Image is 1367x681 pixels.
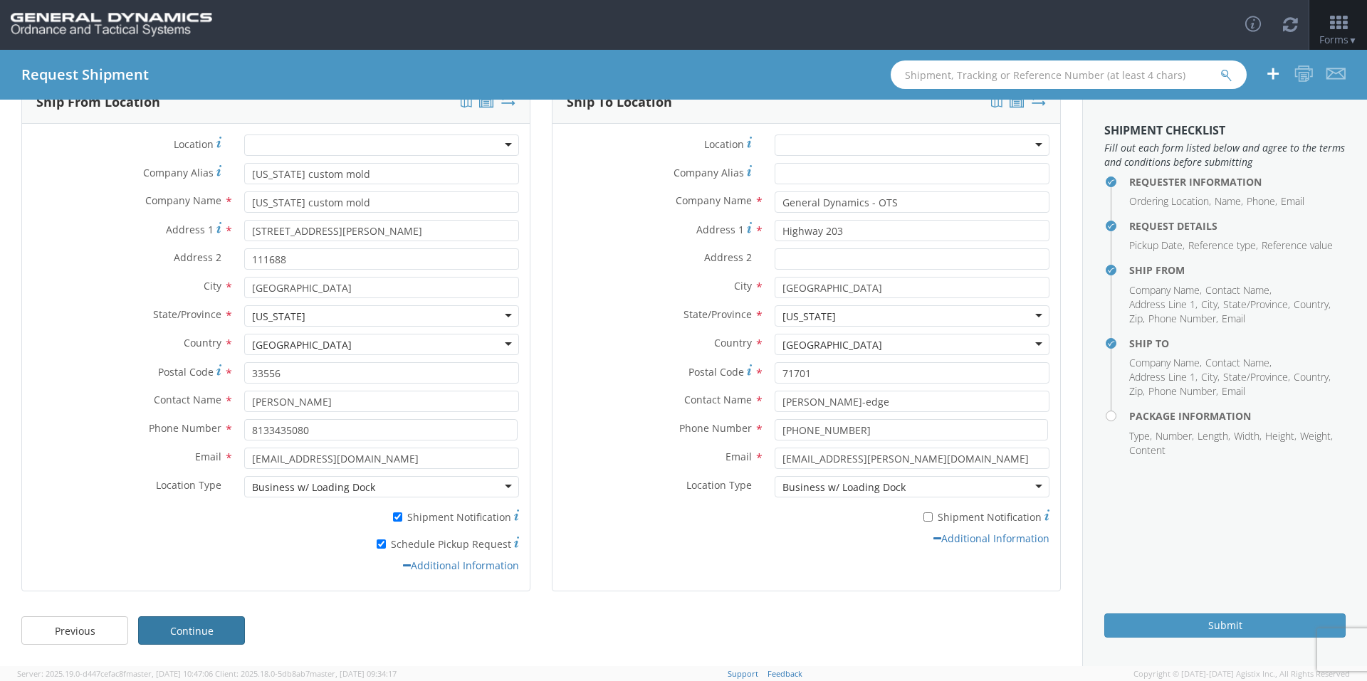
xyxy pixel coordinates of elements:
[166,223,214,236] span: Address 1
[244,507,519,524] label: Shipment Notification
[149,421,221,435] span: Phone Number
[1198,429,1230,443] li: Length
[1156,429,1194,443] li: Number
[215,668,397,679] span: Client: 2025.18.0-5db8ab7
[138,616,245,645] a: Continue
[36,95,160,110] h3: Ship From Location
[1133,668,1350,680] span: Copyright © [DATE]-[DATE] Agistix Inc., All Rights Reserved
[1348,34,1357,46] span: ▼
[126,668,213,679] span: master, [DATE] 10:47:06
[145,194,221,207] span: Company Name
[704,137,744,151] span: Location
[17,668,213,679] span: Server: 2025.19.0-d447cefac8f
[1129,297,1198,312] li: Address Line 1
[1129,283,1202,297] li: Company Name
[1223,297,1290,312] li: State/Province
[153,307,221,321] span: State/Province
[676,194,752,207] span: Company Name
[714,336,752,349] span: Country
[686,478,752,492] span: Location Type
[1188,238,1258,253] li: Reference type
[1148,384,1218,398] li: Phone Number
[726,450,752,463] span: Email
[1129,221,1346,231] h4: Request Details
[1201,370,1220,384] li: City
[1129,411,1346,421] h4: Package Information
[174,137,214,151] span: Location
[158,365,214,379] span: Postal Code
[1129,384,1145,398] li: Zip
[1300,429,1333,443] li: Weight
[1129,443,1166,458] li: Content
[244,534,519,551] label: Schedule Pickup Request
[204,279,221,292] span: City
[1223,370,1290,384] li: State/Province
[1247,194,1277,208] li: Phone
[1129,370,1198,384] li: Address Line 1
[156,478,221,492] span: Location Type
[21,616,128,645] a: Previous
[891,60,1247,89] input: Shipment, Tracking or Reference Number (at least 4 chars)
[696,223,744,236] span: Address 1
[1129,194,1211,208] li: Ordering Location
[1205,356,1272,370] li: Contact Name
[393,512,402,522] input: Shipment Notification
[734,279,752,292] span: City
[1104,125,1346,137] h3: Shipment Checklist
[252,338,352,352] div: [GEOGRAPHIC_DATA]
[1294,297,1331,312] li: Country
[728,668,758,679] a: Support
[782,310,836,324] div: [US_STATE]
[775,507,1049,524] label: Shipment Notification
[1262,238,1333,253] li: Reference value
[684,393,752,406] span: Contact Name
[174,250,221,264] span: Address 2
[310,668,397,679] span: master, [DATE] 09:34:17
[1129,356,1202,370] li: Company Name
[923,512,933,522] input: Shipment Notification
[933,532,1049,545] a: Additional Information
[679,421,752,435] span: Phone Number
[1222,384,1245,398] li: Email
[782,480,906,495] div: Business w/ Loading Dock
[195,450,221,463] span: Email
[567,95,672,110] h3: Ship To Location
[683,307,752,321] span: State/Province
[252,310,305,324] div: [US_STATE]
[1319,33,1357,46] span: Forms
[1294,370,1331,384] li: Country
[1201,297,1220,312] li: City
[782,338,882,352] div: [GEOGRAPHIC_DATA]
[1129,265,1346,275] h4: Ship From
[1265,429,1297,443] li: Height
[143,166,214,179] span: Company Alias
[1129,176,1346,187] h4: Requester Information
[1129,312,1145,326] li: Zip
[377,539,386,549] input: Schedule Pickup Request
[1104,141,1346,169] span: Fill out each form listed below and agree to the terms and conditions before submitting
[1215,194,1243,208] li: Name
[688,365,744,379] span: Postal Code
[21,67,149,83] h4: Request Shipment
[11,13,212,37] img: gd-ots-0c3321f2eb4c994f95cb.png
[1129,238,1185,253] li: Pickup Date
[1129,429,1152,443] li: Type
[674,166,744,179] span: Company Alias
[1222,312,1245,326] li: Email
[1281,194,1304,208] li: Email
[768,668,802,679] a: Feedback
[1148,312,1218,326] li: Phone Number
[403,559,519,572] a: Additional Information
[1205,283,1272,297] li: Contact Name
[184,336,221,349] span: Country
[1104,613,1346,638] button: Submit
[1234,429,1262,443] li: Width
[154,393,221,406] span: Contact Name
[704,250,752,264] span: Address 2
[252,480,375,495] div: Business w/ Loading Dock
[1129,338,1346,349] h4: Ship To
